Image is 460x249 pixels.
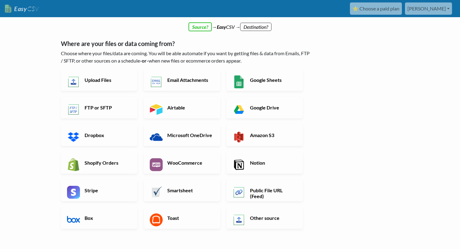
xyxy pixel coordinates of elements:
a: Other source [226,207,303,229]
a: Email Attachments [144,69,220,91]
a: Google Drive [226,97,303,118]
a: Shopify Orders [61,152,137,174]
img: Public File URL App & API [232,186,245,199]
a: Box [61,207,137,229]
img: Google Sheets App & API [232,75,245,88]
img: Smartsheet App & API [150,186,163,199]
img: Toast App & API [150,213,163,226]
h6: Stripe [83,187,131,193]
a: Upload Files [61,69,137,91]
h6: Email Attachments [166,77,214,83]
a: WooCommerce [144,152,220,174]
h6: Dropbox [83,132,131,138]
h6: FTP or SFTP [83,105,131,110]
img: Amazon S3 App & API [232,131,245,144]
h6: Box [83,215,131,221]
img: Stripe App & API [67,186,80,199]
img: WooCommerce App & API [150,158,163,171]
a: Notion [226,152,303,174]
img: Email New CSV or XLSX File App & API [150,75,163,88]
a: Dropbox [61,124,137,146]
a: [PERSON_NAME] [405,2,452,15]
a: Stripe [61,180,137,201]
b: -or- [140,58,149,63]
h6: Amazon S3 [248,132,297,138]
h6: WooCommerce [166,160,214,166]
a: Airtable [144,97,220,118]
img: Google Drive App & API [232,103,245,116]
p: Choose where your files/data are coming. You will be able automate if you want by getting files &... [61,50,311,64]
h6: Google Sheets [248,77,297,83]
h6: Microsoft OneDrive [166,132,214,138]
img: Airtable App & API [150,103,163,116]
a: Public File URL (Feed) [226,180,303,201]
h6: Public File URL (Feed) [248,187,297,199]
a: EasyCSV [5,2,39,15]
a: ⭐ Choose a paid plan [350,2,402,15]
img: FTP or SFTP App & API [67,103,80,116]
img: Box App & API [67,213,80,226]
h6: Google Drive [248,105,297,110]
img: Microsoft OneDrive App & API [150,131,163,144]
span: CSV [27,5,39,13]
div: → CSV → [55,17,405,31]
a: Google Sheets [226,69,303,91]
h6: Toast [166,215,214,221]
img: Dropbox App & API [67,131,80,144]
h6: Shopify Orders [83,160,131,166]
img: Notion App & API [232,158,245,171]
h6: Airtable [166,105,214,110]
a: Microsoft OneDrive [144,124,220,146]
h6: Notion [248,160,297,166]
a: FTP or SFTP [61,97,137,118]
h6: Smartsheet [166,187,214,193]
img: Shopify App & API [67,158,80,171]
a: Smartsheet [144,180,220,201]
a: Toast [144,207,220,229]
h5: Where are your files or data coming from? [61,40,311,47]
h6: Upload Files [83,77,131,83]
img: Other Source App & API [232,213,245,226]
img: Upload Files App & API [67,75,80,88]
a: Amazon S3 [226,124,303,146]
h6: Other source [248,215,297,221]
